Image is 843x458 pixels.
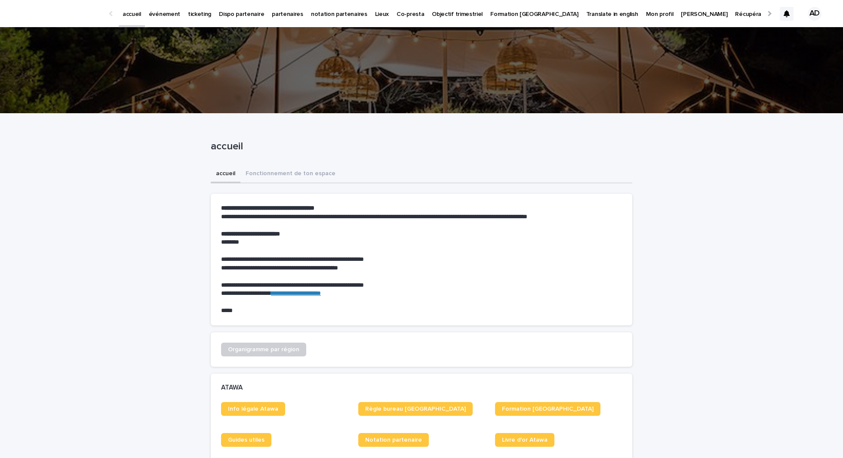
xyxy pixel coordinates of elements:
[365,406,466,412] span: Règle bureau [GEOGRAPHIC_DATA]
[228,406,278,412] span: Info légale Atawa
[502,437,548,443] span: Livre d'or Atawa
[211,140,629,153] p: accueil
[240,165,341,183] button: Fonctionnement de ton espace
[221,402,285,416] a: Info légale Atawa
[228,437,265,443] span: Guides utiles
[228,347,299,353] span: Organigramme par région
[17,5,101,22] img: Ls34BcGeRexTGTNfXpUC
[495,433,554,447] a: Livre d'or Atawa
[221,384,243,392] h2: ATAWA
[358,433,429,447] a: Notation partenaire
[221,433,271,447] a: Guides utiles
[358,402,473,416] a: Règle bureau [GEOGRAPHIC_DATA]
[495,402,600,416] a: Formation [GEOGRAPHIC_DATA]
[365,437,422,443] span: Notation partenaire
[808,7,821,21] div: AD
[502,406,594,412] span: Formation [GEOGRAPHIC_DATA]
[211,165,240,183] button: accueil
[221,343,306,356] a: Organigramme par région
